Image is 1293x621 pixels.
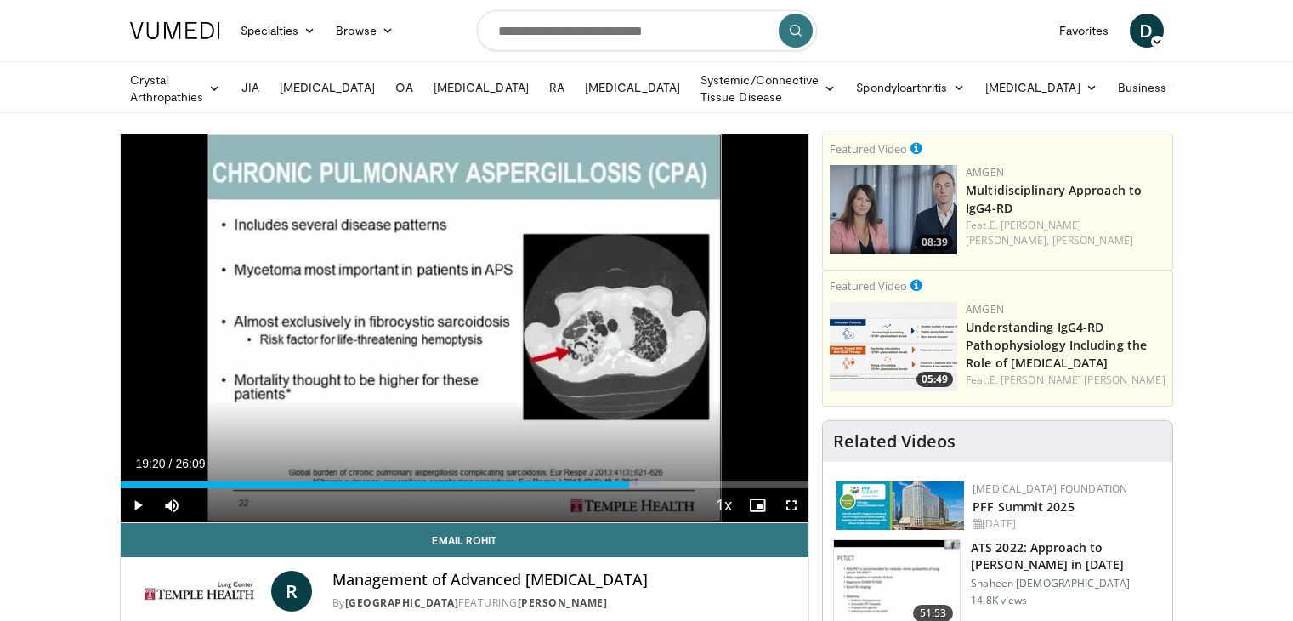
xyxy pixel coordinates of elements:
[830,141,907,157] small: Featured Video
[136,457,166,470] span: 19:20
[830,278,907,293] small: Featured Video
[833,431,956,452] h4: Related Videos
[269,71,385,105] a: [MEDICAL_DATA]
[539,71,575,105] a: RA
[230,14,326,48] a: Specialties
[690,71,846,105] a: Systemic/Connective Tissue Disease
[1052,233,1133,248] a: [PERSON_NAME]
[1108,71,1194,105] a: Business
[973,481,1127,496] a: [MEDICAL_DATA] Foundation
[120,71,231,105] a: Crystal Arthropathies
[830,302,957,391] a: 05:49
[121,523,809,557] a: Email Rohit
[231,71,269,105] a: JIA
[169,457,173,470] span: /
[966,182,1142,216] a: Multidisciplinary Approach to IgG4-RD
[121,481,809,488] div: Progress Bar
[121,134,809,523] video-js: Video Player
[155,488,189,522] button: Mute
[345,595,459,610] a: [GEOGRAPHIC_DATA]
[966,218,1165,248] div: Feat.
[966,165,1004,179] a: Amgen
[990,373,1165,387] a: E. [PERSON_NAME] [PERSON_NAME]
[916,372,953,387] span: 05:49
[477,10,817,51] input: Search topics, interventions
[134,571,264,612] img: Temple Lung Center
[740,488,774,522] button: Enable picture-in-picture mode
[518,595,608,610] a: [PERSON_NAME]
[706,488,740,522] button: Playback Rate
[332,571,795,590] h4: Management of Advanced [MEDICAL_DATA]
[1130,14,1164,48] a: D
[966,373,1165,388] div: Feat.
[966,218,1081,248] a: E. [PERSON_NAME] [PERSON_NAME],
[846,71,974,105] a: Spondyloarthritis
[1049,14,1120,48] a: Favorites
[271,571,312,612] a: R
[774,488,808,522] button: Fullscreen
[975,71,1108,105] a: [MEDICAL_DATA]
[326,14,404,48] a: Browse
[175,457,205,470] span: 26:09
[973,499,1075,515] a: PFF Summit 2025
[830,165,957,254] img: 04ce378e-5681-464e-a54a-15375da35326.png.150x105_q85_crop-smart_upscale.png
[971,539,1162,573] h3: ATS 2022: Approach to [PERSON_NAME] in [DATE]
[385,71,423,105] a: OA
[916,235,953,250] span: 08:39
[966,302,1004,316] a: Amgen
[130,22,220,39] img: VuMedi Logo
[830,165,957,254] a: 08:39
[332,595,795,611] div: By FEATURING
[966,319,1147,371] a: Understanding IgG4-RD Pathophysiology Including the Role of [MEDICAL_DATA]
[971,594,1027,607] p: 14.8K views
[836,481,964,530] img: 84d5d865-2f25-481a-859d-520685329e32.png.150x105_q85_autocrop_double_scale_upscale_version-0.2.png
[423,71,539,105] a: [MEDICAL_DATA]
[973,516,1159,532] div: [DATE]
[830,302,957,391] img: 3e5b4ad1-6d9b-4d8f-ba8e-7f7d389ba880.png.150x105_q85_crop-smart_upscale.png
[121,488,155,522] button: Play
[971,577,1162,590] p: Shaheen [DEMOGRAPHIC_DATA]
[575,71,690,105] a: [MEDICAL_DATA]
